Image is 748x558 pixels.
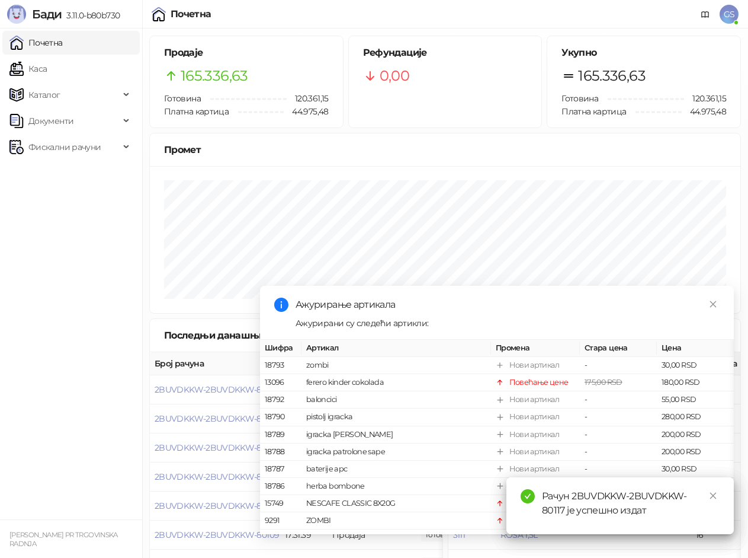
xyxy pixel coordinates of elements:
a: Документација [696,5,715,24]
div: Ажурирање артикала [296,298,720,312]
td: 18793 [260,357,301,374]
span: 165.336,63 [181,65,248,87]
span: 44.975,48 [284,105,328,118]
span: Бади [32,7,62,21]
span: 175,00 RSD [585,378,622,387]
td: 30,00 RSD [657,357,734,374]
td: baterije apc [301,461,491,478]
td: 18788 [260,444,301,461]
div: Нови артикал [509,463,559,475]
td: baloncici [301,391,491,409]
div: Нови артикал [509,411,559,423]
a: Каса [9,57,47,81]
div: Нови артикал [509,359,559,371]
span: 120.361,15 [684,92,726,105]
td: 18789 [260,426,301,443]
span: close [709,300,717,308]
td: 280,00 RSD [657,409,734,426]
th: Промена [491,340,580,357]
th: Шифра [260,340,301,357]
td: herba bombone [301,478,491,495]
td: - [580,409,657,426]
td: 180,00 RSD [657,374,734,391]
span: Платна картица [561,106,626,117]
td: - [580,357,657,374]
button: 2BUVDKKW-2BUVDKKW-80113 [155,413,276,424]
td: - [580,461,657,478]
a: Close [707,298,720,311]
div: Нови артикал [509,428,559,440]
span: Каталог [28,83,60,107]
span: 120.361,15 [287,92,329,105]
div: Ажурирани су следећи артикли: [296,317,720,330]
span: Готовина [561,93,598,104]
td: 18786 [260,478,301,495]
td: igracka [PERSON_NAME] [301,426,491,443]
td: ferero kinder cokolada [301,374,491,391]
span: GS [720,5,739,24]
td: 200,00 RSD [657,444,734,461]
button: 2BUVDKKW-2BUVDKKW-80111 [155,471,274,482]
td: 18792 [260,391,301,409]
div: Рачун 2BUVDKKW-2BUVDKKW-80117 је успешно издат [542,489,720,518]
td: NESCAFE CLASSIC 8X20G [301,495,491,512]
button: 2BUVDKKW-2BUVDKKW-80110 [155,500,277,511]
div: Последњи данашњи рачуни [164,328,321,343]
span: 165.336,63 [578,65,646,87]
td: ZOMBI [301,530,491,547]
button: 2BUVDKKW-2BUVDKKW-80109 [155,530,279,540]
td: 55,00 RSD [657,391,734,409]
td: 9290 [260,530,301,547]
span: Платна картица [164,106,229,117]
td: 13096 [260,374,301,391]
th: Број рачуна [150,352,280,375]
a: Почетна [9,31,63,55]
td: - [580,426,657,443]
span: 0,00 [380,65,409,87]
button: 2BUVDKKW-2BUVDKKW-80112 [155,442,276,453]
th: Цена [657,340,734,357]
img: Logo [7,5,26,24]
h5: Рефундације [363,46,528,60]
td: zombi [301,357,491,374]
span: Фискални рачуни [28,135,101,159]
div: Повећање цене [509,377,569,388]
td: 15749 [260,495,301,512]
th: Стара цена [580,340,657,357]
th: Артикал [301,340,491,357]
span: Документи [28,109,73,133]
td: 9291 [260,512,301,530]
h5: Продаје [164,46,329,60]
button: 2BUVDKKW-2BUVDKKW-80114 [155,384,277,395]
td: igracka patrolone sape [301,444,491,461]
td: 18787 [260,461,301,478]
td: - [580,444,657,461]
span: check-circle [521,489,535,503]
td: 200,00 RSD [657,426,734,443]
td: - [580,391,657,409]
div: Нови артикал [509,446,559,458]
div: Промет [164,142,726,157]
small: [PERSON_NAME] PR TRGOVINSKA RADNJA [9,531,118,548]
h5: Укупно [561,46,726,60]
span: close [709,492,717,500]
span: 3.11.0-b80b730 [62,10,120,21]
td: pistolj igracka [301,409,491,426]
a: Close [707,489,720,502]
td: 18790 [260,409,301,426]
td: ZOMBI [301,512,491,530]
div: Нови артикал [509,394,559,406]
span: Готовина [164,93,201,104]
div: Почетна [171,9,211,19]
span: 44.975,48 [682,105,726,118]
td: 30,00 RSD [657,461,734,478]
span: info-circle [274,298,288,312]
